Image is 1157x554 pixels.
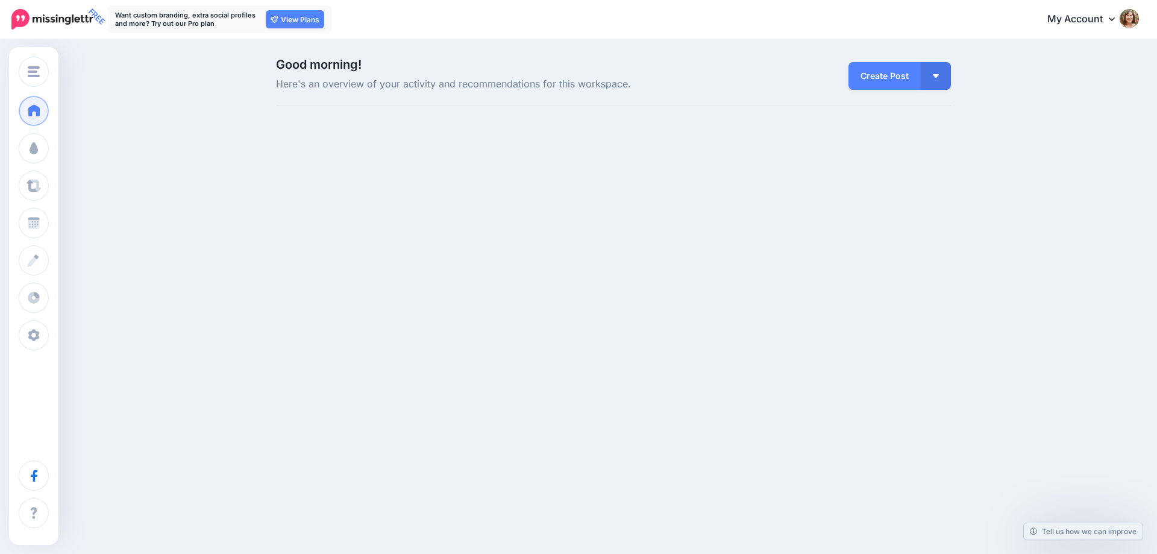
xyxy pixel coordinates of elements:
[933,74,939,78] img: arrow-down-white.png
[28,66,40,77] img: menu.png
[1035,5,1139,34] a: My Account
[11,9,93,30] img: Missinglettr
[11,6,93,33] a: FREE
[115,11,260,28] p: Want custom branding, extra social profiles and more? Try out our Pro plan
[1024,523,1143,540] a: Tell us how we can improve
[266,10,324,28] a: View Plans
[276,77,720,92] span: Here's an overview of your activity and recommendations for this workspace.
[848,62,921,90] a: Create Post
[84,4,109,29] span: FREE
[276,57,362,72] span: Good morning!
